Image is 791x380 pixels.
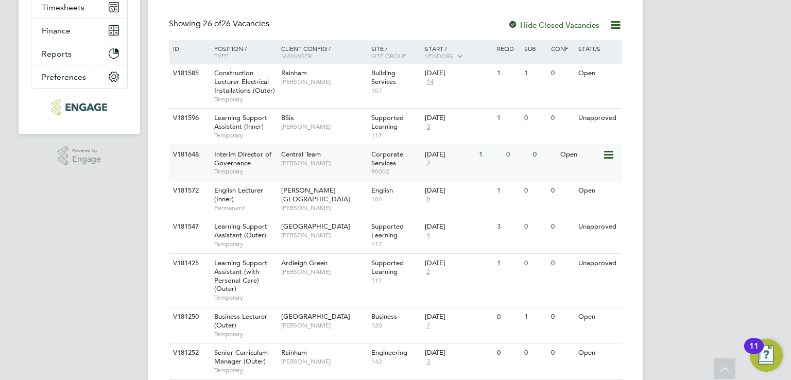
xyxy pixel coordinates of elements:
span: 3 [425,123,432,131]
span: 117 [371,240,420,248]
div: Open [576,343,621,362]
span: [PERSON_NAME] [281,231,366,239]
div: [DATE] [425,69,492,78]
span: Engage [72,155,101,164]
div: V181596 [170,109,207,128]
div: Unapproved [576,109,621,128]
div: 1 [494,181,521,200]
div: 0 [548,181,575,200]
span: 142 [371,357,420,366]
span: Temporary [214,366,276,374]
span: 107 [371,87,420,95]
div: Reqd [494,40,521,57]
span: Senior Curriculum Manager (Outer) [214,348,268,366]
span: 120 [371,321,420,330]
span: [GEOGRAPHIC_DATA] [281,312,350,321]
label: Hide Closed Vacancies [508,20,599,30]
div: 0 [548,109,575,128]
span: 8 [425,195,432,204]
span: Temporary [214,167,276,176]
span: Manager [281,51,312,60]
div: Sub [522,40,548,57]
div: Showing [169,19,271,29]
span: Timesheets [42,3,84,12]
span: Supported Learning [371,113,404,131]
div: Site / [369,40,423,64]
div: 0 [548,64,575,83]
div: Open [576,307,621,326]
span: Business Lecturer (Outer) [214,312,267,330]
div: Unapproved [576,254,621,273]
div: Unapproved [576,217,621,236]
div: 1 [476,145,503,164]
span: Reports [42,49,72,59]
div: V181572 [170,181,207,200]
a: Go to home page [31,99,128,115]
span: Interim Director of Governance [214,150,271,167]
span: [PERSON_NAME] [281,321,366,330]
div: 0 [530,145,557,164]
a: Powered byEngage [58,146,101,166]
div: 0 [494,343,521,362]
span: [PERSON_NAME][GEOGRAPHIC_DATA] [281,186,350,203]
span: Site Group [371,51,406,60]
span: Vendors [425,51,454,60]
span: [PERSON_NAME] [281,159,366,167]
span: 117 [371,131,420,140]
div: 11 [749,346,759,359]
span: Corporate Services [371,150,403,167]
button: Reports [31,42,127,65]
span: Temporary [214,240,276,248]
div: ID [170,40,207,57]
div: Status [576,40,621,57]
div: Client Config / [279,40,369,64]
span: Construction Lecturer Electrical Installations (Outer) [214,68,275,95]
div: [DATE] [425,259,492,268]
span: Learning Support Assistant (Inner) [214,113,267,131]
span: Business [371,312,397,321]
span: 3 [425,357,432,366]
span: [GEOGRAPHIC_DATA] [281,222,350,231]
span: Permanent [214,204,276,212]
div: Open [576,181,621,200]
div: 0 [522,217,548,236]
span: 26 Vacancies [203,19,269,29]
div: 0 [548,217,575,236]
div: 1 [494,64,521,83]
span: Ardleigh Green [281,258,328,267]
span: 117 [371,277,420,285]
div: V181250 [170,307,207,326]
div: [DATE] [425,114,492,123]
span: English [371,186,393,195]
span: 14 [425,78,435,87]
span: Engineering [371,348,407,357]
span: Building Services [371,68,396,86]
span: Powered by [72,146,101,155]
span: [PERSON_NAME] [281,78,366,86]
span: Temporary [214,131,276,140]
div: V181585 [170,64,207,83]
span: Temporary [214,95,276,103]
div: [DATE] [425,313,492,321]
button: Preferences [31,65,127,88]
span: [PERSON_NAME] [281,123,366,131]
div: 0 [548,254,575,273]
div: 0 [522,343,548,362]
button: Open Resource Center, 11 new notifications [750,339,783,372]
span: 26 of [203,19,221,29]
div: 0 [504,145,530,164]
span: Supported Learning [371,258,404,276]
div: 0 [522,181,548,200]
span: 2 [425,159,432,168]
div: [DATE] [425,150,474,159]
div: 1 [494,109,521,128]
span: 90002 [371,167,420,176]
div: Start / [422,40,494,65]
span: [PERSON_NAME] [281,268,366,276]
span: Central Team [281,150,321,159]
div: 0 [522,254,548,273]
span: Temporary [214,293,276,302]
span: Type [214,51,229,60]
span: 7 [425,321,432,330]
div: 0 [548,307,575,326]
